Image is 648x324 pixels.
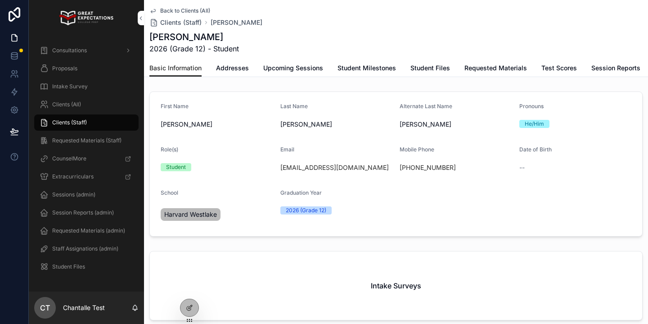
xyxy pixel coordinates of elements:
a: Consultations [34,42,139,59]
div: Student [166,163,186,171]
span: Requested Materials [464,64,527,73]
span: First Name [161,103,189,110]
a: Student Files [410,60,450,78]
h1: [PERSON_NAME] [149,31,239,43]
a: Extracurriculars [34,169,139,185]
span: Harvard Westlake [164,210,217,219]
a: Proposals [34,60,139,77]
span: CT [40,302,50,313]
span: Basic Information [149,64,202,73]
span: Clients (Staff) [160,18,202,27]
span: Clients (Staff) [52,119,87,126]
a: Requested Materials (admin) [34,223,139,239]
span: Intake Survey [52,83,88,90]
span: Requested Materials (Staff) [52,137,121,144]
span: [PERSON_NAME] [161,120,273,129]
span: Student Files [52,263,85,270]
a: Student Milestones [337,60,396,78]
span: Requested Materials (admin) [52,227,125,234]
a: Requested Materials (Staff) [34,132,139,149]
a: Test Scores [541,60,577,78]
a: Addresses [216,60,249,78]
span: Staff Assignations (admin) [52,245,118,252]
img: App logo [59,11,113,25]
span: Pronouns [519,103,544,110]
span: Role(s) [161,146,178,153]
a: Upcoming Sessions [263,60,323,78]
span: Student Milestones [337,64,396,73]
a: Staff Assignations (admin) [34,241,139,257]
a: Student Files [34,259,139,275]
span: Student Files [410,64,450,73]
span: Graduation Year [280,189,322,196]
a: Back to Clients (All) [149,7,210,14]
a: [PHONE_NUMBER] [400,163,456,172]
span: [PERSON_NAME] [400,120,512,129]
a: Clients (All) [34,96,139,113]
p: Chantalle Test [63,303,105,312]
span: Mobile Phone [400,146,434,153]
span: Last Name [280,103,308,110]
h2: Intake Surveys [371,280,421,291]
span: Alternate Last Name [400,103,452,110]
a: Clients (Staff) [34,114,139,131]
a: CounselMore [34,151,139,167]
span: Addresses [216,64,249,73]
div: scrollable content [29,36,144,287]
span: Extracurriculars [52,173,94,180]
a: Requested Materials [464,60,527,78]
span: School [161,189,178,196]
span: Back to Clients (All) [160,7,210,14]
div: He/Him [525,120,544,128]
span: Email [280,146,294,153]
span: Session Reports [591,64,640,73]
span: Upcoming Sessions [263,64,323,73]
span: Sessions (admin) [52,191,95,198]
div: 2026 (Grade 12) [286,206,326,214]
a: Basic Information [149,60,202,77]
a: [EMAIL_ADDRESS][DOMAIN_NAME] [280,163,389,172]
span: Proposals [52,65,77,72]
a: Session Reports (admin) [34,205,139,221]
a: Clients (Staff) [149,18,202,27]
span: 2026 (Grade 12) - Student [149,43,239,54]
a: [PERSON_NAME] [211,18,262,27]
span: Consultations [52,47,87,54]
a: Session Reports [591,60,640,78]
span: Session Reports (admin) [52,209,114,216]
span: [PERSON_NAME] [280,120,393,129]
span: Test Scores [541,64,577,73]
span: Date of Birth [519,146,552,153]
span: CounselMore [52,155,86,162]
a: Intake Survey [34,78,139,95]
span: Clients (All) [52,101,81,108]
a: Sessions (admin) [34,187,139,203]
span: -- [519,163,525,172]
